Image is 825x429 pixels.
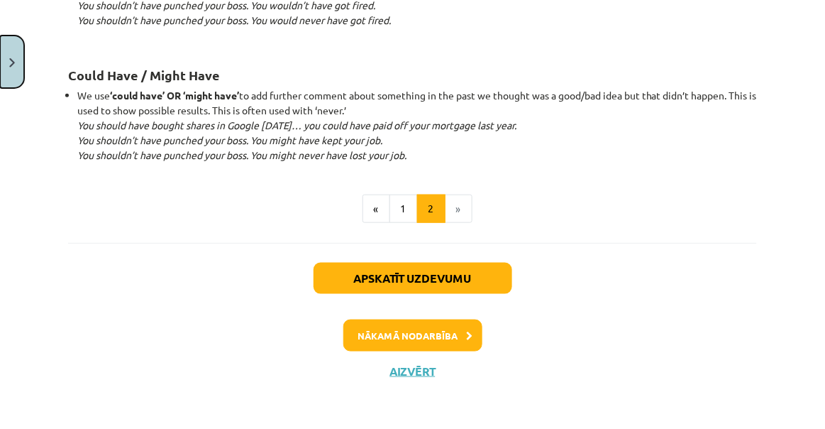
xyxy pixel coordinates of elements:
button: Apskatīt uzdevumu [314,263,512,294]
button: 1 [389,195,418,223]
strong: ‘could have’ OR ‘might have’ [110,89,239,102]
button: « [362,195,390,223]
em: You shouldn’t have punched your boss. You would never have got fired. [77,13,391,26]
img: icon-close-lesson-0947bae3869378f0d4975bcd49f059093ad1ed9edebbc8119c70593378902aed.svg [9,58,15,67]
button: Nākamā nodarbība [343,320,482,352]
li: We use to add further comment about something in the past we thought was a good/bad idea but that... [77,88,757,163]
button: 2 [417,195,445,223]
nav: Page navigation example [68,195,757,223]
strong: Could Have / Might Have [68,67,220,83]
button: Aizvērt [386,364,440,379]
em: You shouldn’t have punched your boss. You might have kept your job. [77,134,382,146]
em: You should have bought shares in Google [DATE]… you could have paid off your mortgage last year. [77,119,516,131]
em: You shouldn’t have punched your boss. You might never have lost your job. [77,148,406,161]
